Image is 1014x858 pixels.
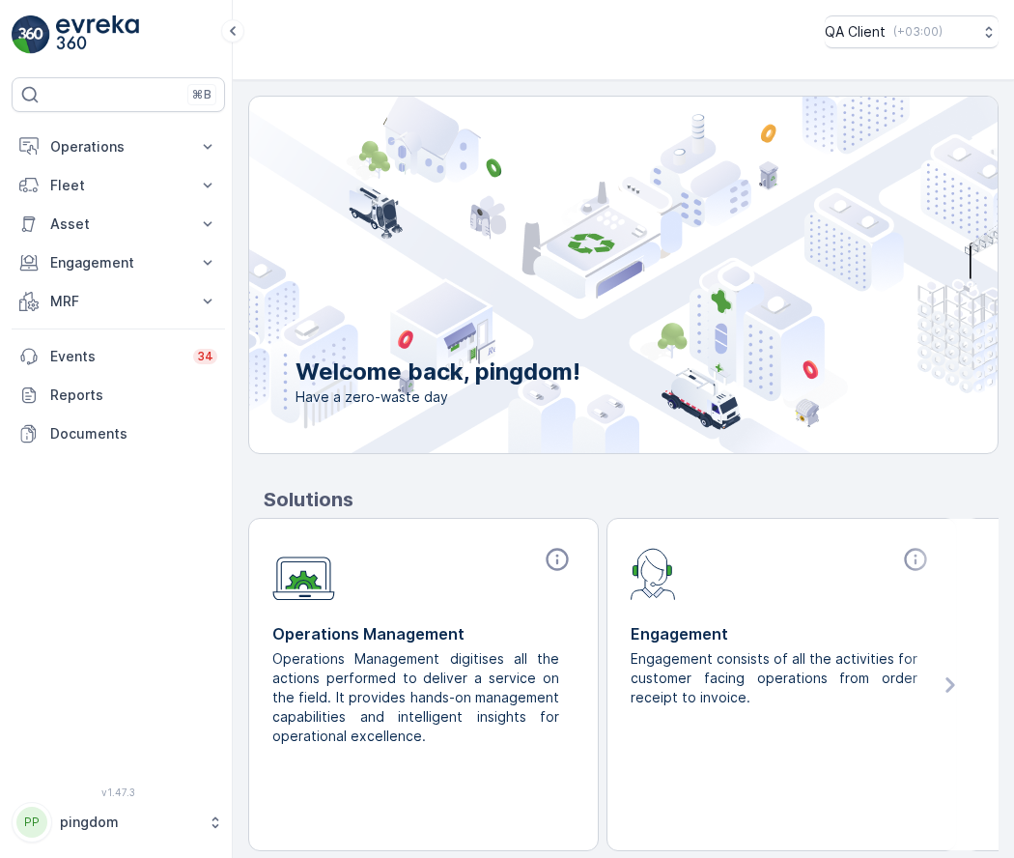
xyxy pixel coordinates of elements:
[50,176,186,195] p: Fleet
[50,137,186,157] p: Operations
[56,15,139,54] img: logo_light-DOdMpM7g.png
[825,22,886,42] p: QA Client
[272,649,559,746] p: Operations Management digitises all the actions performed to deliver a service on the field. It p...
[12,802,225,843] button: PPpingdom
[631,649,917,707] p: Engagement consists of all the activities for customer facing operations from order receipt to in...
[50,253,186,272] p: Engagement
[12,376,225,415] a: Reports
[825,15,999,48] button: QA Client(+03:00)
[631,546,676,600] img: module-icon
[12,243,225,282] button: Engagement
[296,387,580,407] span: Have a zero-waste day
[272,546,335,601] img: module-icon
[16,807,47,838] div: PP
[192,87,211,102] p: ⌘B
[60,813,198,832] p: pingdom
[50,214,186,234] p: Asset
[12,415,225,453] a: Documents
[50,292,186,311] p: MRF
[12,15,50,54] img: logo
[264,485,999,514] p: Solutions
[893,24,943,40] p: ( +03:00 )
[12,205,225,243] button: Asset
[12,282,225,321] button: MRF
[631,622,933,645] p: Engagement
[12,166,225,205] button: Fleet
[197,349,213,364] p: 34
[50,347,182,366] p: Events
[50,386,217,405] p: Reports
[296,357,580,387] p: Welcome back, pingdom!
[162,97,998,453] img: city illustration
[12,128,225,166] button: Operations
[272,622,575,645] p: Operations Management
[12,786,225,798] span: v 1.47.3
[12,337,225,376] a: Events34
[50,424,217,443] p: Documents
